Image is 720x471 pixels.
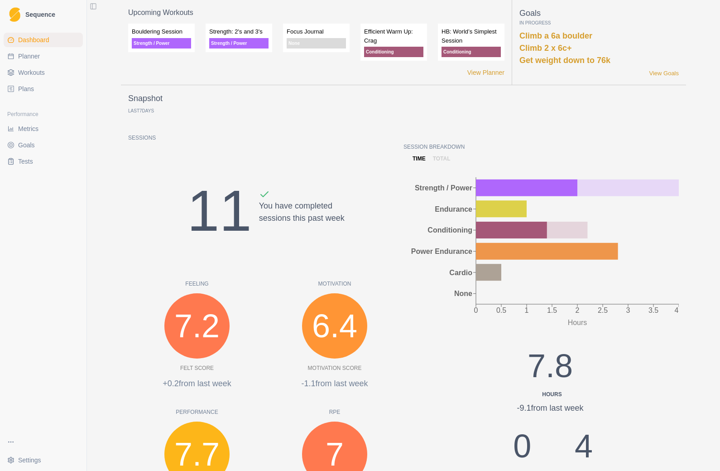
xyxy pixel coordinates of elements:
span: Planner [18,52,40,61]
p: Strength: 2's and 3's [209,27,269,36]
p: RPE [266,408,403,416]
tspan: Hours [568,319,587,326]
span: 7 [139,108,142,113]
tspan: Cardio [449,269,472,277]
p: Bouldering Session [132,27,191,36]
p: Conditioning [442,47,501,57]
div: Hours [492,390,612,398]
p: HB: World’s Simplest Session [442,27,501,45]
span: Workouts [18,68,45,77]
span: Sequence [25,11,55,18]
a: Goals [4,138,83,152]
p: Motivation Score [308,364,362,372]
tspan: Conditioning [427,226,472,234]
p: Motivation [266,280,403,288]
p: Conditioning [364,47,423,57]
button: Settings [4,453,83,467]
tspan: Strength / Power [415,184,472,192]
a: Get weight down to 76k [519,56,610,65]
a: Climb a 6a boulder [519,31,592,40]
span: 6.4 [312,301,357,350]
p: Felt Score [180,364,214,372]
p: Snapshot [128,92,163,105]
tspan: 3.5 [648,306,658,314]
tspan: 0.5 [496,306,506,314]
a: Climb 2 x 6c+ [519,44,572,53]
tspan: Power Endurance [411,248,472,255]
div: Performance [4,107,83,121]
div: 7.8 [489,341,612,398]
img: Logo [9,7,20,22]
tspan: None [454,290,472,297]
p: Session Breakdown [403,143,679,151]
p: Strength / Power [132,38,191,49]
tspan: Endurance [435,205,472,213]
div: You have completed sessions this past week [259,189,345,254]
span: Goals [18,141,35,150]
a: View Planner [467,68,504,78]
span: 7.2 [174,301,220,350]
span: Tests [18,157,33,166]
p: Sessions [128,134,403,142]
a: View Goals [649,69,679,78]
tspan: 0 [474,306,478,314]
p: Upcoming Workouts [128,7,504,18]
div: 11 [187,167,251,254]
a: Metrics [4,121,83,136]
p: In Progress [519,19,679,26]
a: Plans [4,82,83,96]
p: Goals [519,7,679,19]
p: Performance [128,408,266,416]
p: Strength / Power [209,38,269,49]
p: None [287,38,346,49]
tspan: 2 [576,306,580,314]
p: Efficient Warm Up: Crag [364,27,423,45]
tspan: 1 [525,306,529,314]
div: -9.1 from last week [489,402,612,414]
tspan: 3 [626,306,630,314]
a: Planner [4,49,83,63]
p: time [413,155,426,163]
tspan: 1.5 [547,306,557,314]
span: Metrics [18,124,38,133]
tspan: 4 [675,306,679,314]
p: total [433,155,451,163]
span: Dashboard [18,35,49,44]
p: Last Days [128,108,154,113]
a: Workouts [4,65,83,80]
p: +0.2 from last week [128,378,266,390]
a: Tests [4,154,83,169]
p: Feeling [128,280,266,288]
a: LogoSequence [4,4,83,25]
p: -1.1 from last week [266,378,403,390]
span: Plans [18,84,34,93]
p: Focus Journal [287,27,346,36]
a: Dashboard [4,33,83,47]
tspan: 2.5 [598,306,608,314]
